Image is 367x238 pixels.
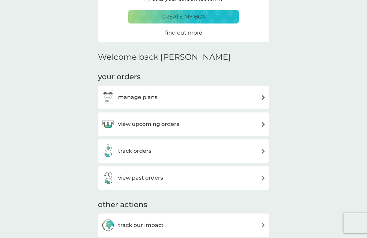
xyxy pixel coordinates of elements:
[118,221,164,230] h3: track our impact
[118,147,151,155] h3: track orders
[98,52,231,62] h2: Welcome back [PERSON_NAME]
[118,93,157,102] h3: manage plans
[165,30,202,36] span: find out more
[98,72,141,82] h3: your orders
[118,174,163,182] h3: view past orders
[261,176,266,181] img: arrow right
[161,12,206,21] p: create my box
[165,29,202,37] a: find out more
[261,122,266,127] img: arrow right
[128,10,239,23] button: create my box
[261,95,266,100] img: arrow right
[261,223,266,228] img: arrow right
[118,120,179,129] h3: view upcoming orders
[98,200,147,210] h3: other actions
[261,149,266,154] img: arrow right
